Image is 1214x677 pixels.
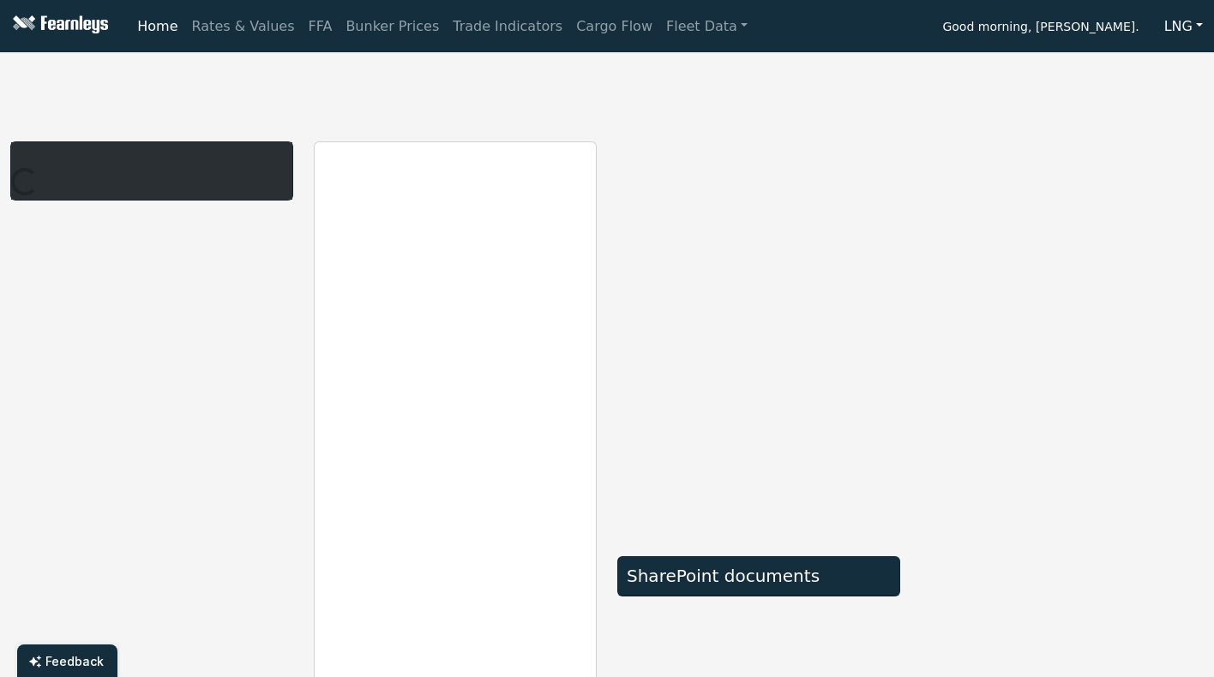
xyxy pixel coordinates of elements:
a: Home [130,9,184,44]
div: SharePoint documents [627,566,891,586]
a: Cargo Flow [569,9,659,44]
img: Fearnleys Logo [9,15,108,37]
iframe: mini symbol-overview TradingView widget [921,347,1204,536]
a: Trade Indicators [446,9,569,44]
iframe: tickers TradingView widget [10,59,1204,121]
iframe: market overview TradingView widget [617,141,900,537]
a: FFA [302,9,340,44]
span: Good morning, [PERSON_NAME]. [942,14,1139,43]
a: Rates & Values [185,9,302,44]
a: Bunker Prices [339,9,446,44]
iframe: mini symbol-overview TradingView widget [921,141,1204,330]
a: Fleet Data [659,9,754,44]
button: LNG [1153,10,1214,43]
